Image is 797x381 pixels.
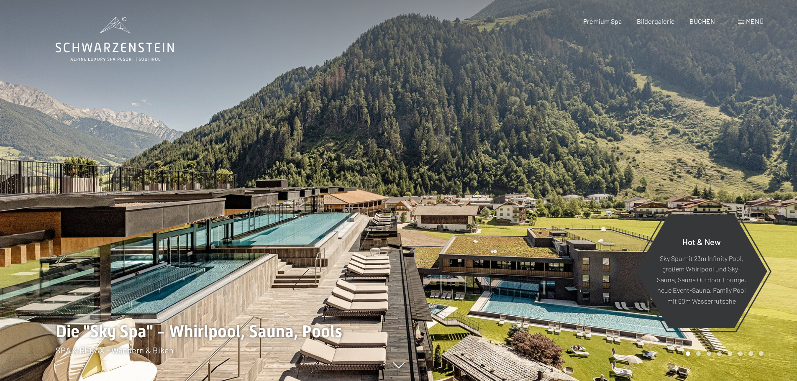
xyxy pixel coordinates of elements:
a: Hot & New Sky Spa mit 23m Infinity Pool, großem Whirlpool und Sky-Sauna, Sauna Outdoor Lounge, ne... [635,214,768,329]
p: Sky Spa mit 23m Infinity Pool, großem Whirlpool und Sky-Sauna, Sauna Outdoor Lounge, neue Event-S... [656,253,747,306]
div: Carousel Page 1 (Current Slide) [686,351,690,356]
a: Bildergalerie [637,17,675,25]
div: Carousel Page 4 [717,351,722,356]
div: Carousel Page 8 [759,351,764,356]
div: Carousel Pagination [683,351,764,356]
a: BUCHEN [689,17,715,25]
span: Hot & New [682,236,721,246]
span: Menü [746,17,764,25]
div: Carousel Page 5 [728,351,732,356]
div: Carousel Page 7 [748,351,753,356]
div: Carousel Page 6 [738,351,743,356]
a: Premium Spa [583,17,622,25]
div: Carousel Page 2 [696,351,701,356]
div: Carousel Page 3 [707,351,711,356]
